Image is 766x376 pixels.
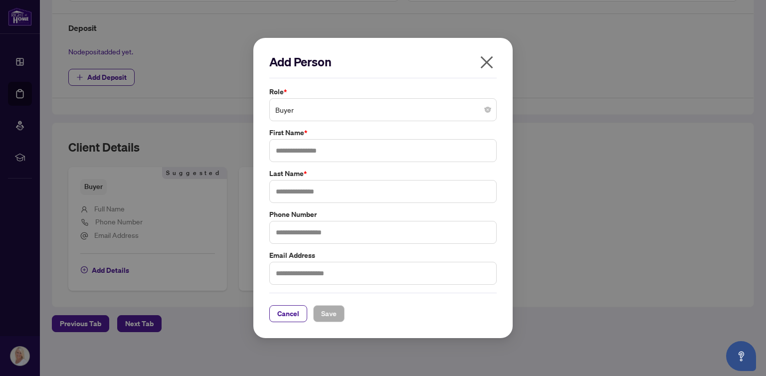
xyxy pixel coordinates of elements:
[269,54,497,70] h2: Add Person
[275,100,491,119] span: Buyer
[726,341,756,371] button: Open asap
[479,54,495,70] span: close
[269,86,497,97] label: Role
[269,127,497,138] label: First Name
[313,305,345,322] button: Save
[269,250,497,261] label: Email Address
[269,305,307,322] button: Cancel
[485,107,491,113] span: close-circle
[269,209,497,220] label: Phone Number
[277,306,299,322] span: Cancel
[269,168,497,179] label: Last Name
